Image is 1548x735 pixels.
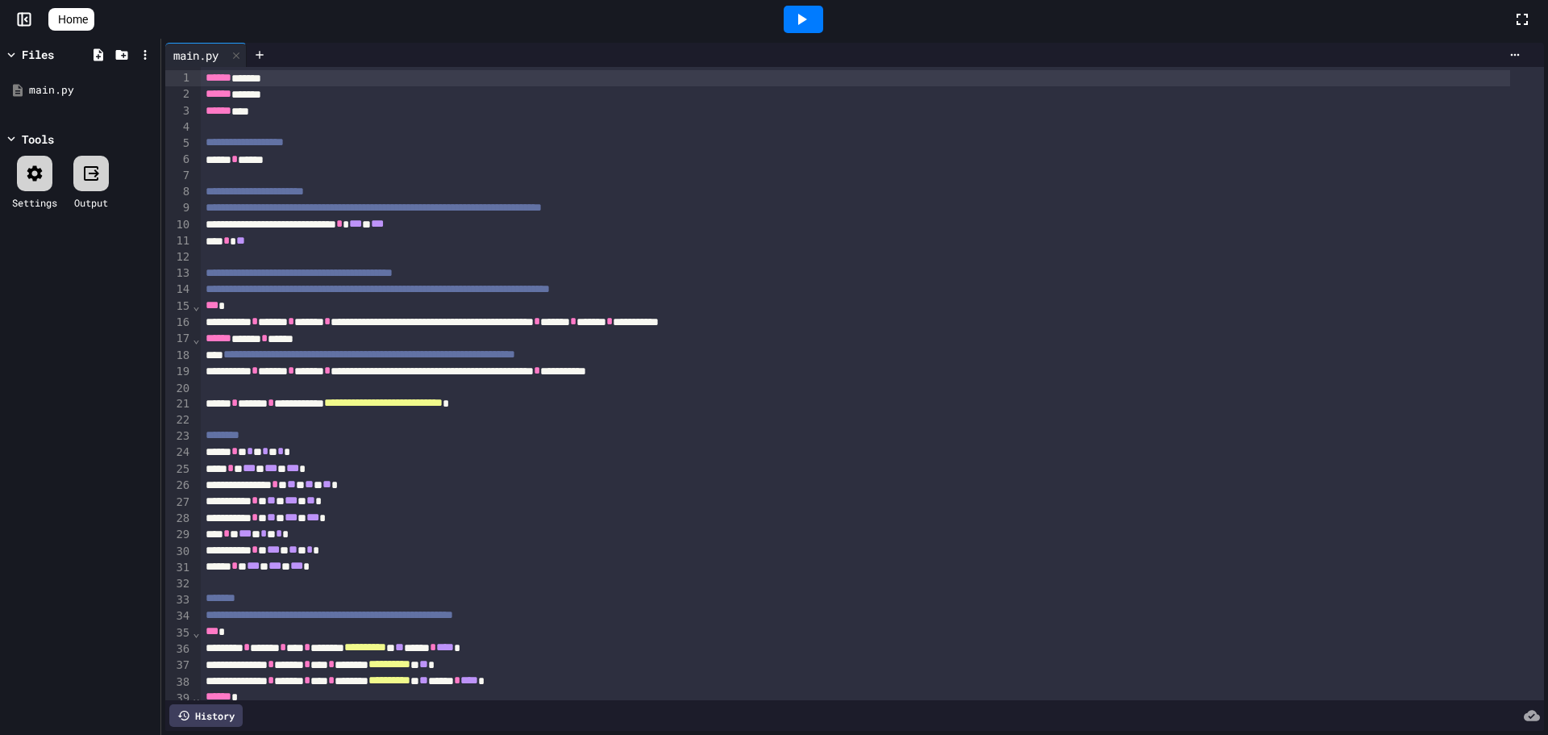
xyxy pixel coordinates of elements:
[165,364,192,380] div: 19
[192,332,200,345] span: Fold line
[165,152,192,168] div: 6
[165,348,192,364] div: 18
[165,217,192,233] div: 10
[192,691,200,704] span: Fold line
[48,8,94,31] a: Home
[165,608,192,624] div: 34
[165,495,192,511] div: 27
[165,625,192,641] div: 35
[165,691,192,707] div: 39
[22,131,54,148] div: Tools
[22,46,54,63] div: Files
[12,195,57,210] div: Settings
[165,282,192,298] div: 14
[165,658,192,674] div: 37
[58,11,88,27] span: Home
[165,576,192,592] div: 32
[165,47,227,64] div: main.py
[165,86,192,102] div: 2
[165,103,192,119] div: 3
[165,381,192,397] div: 20
[165,544,192,560] div: 30
[165,168,192,184] div: 7
[165,43,247,67] div: main.py
[165,299,192,315] div: 15
[29,82,155,98] div: main.py
[74,195,108,210] div: Output
[165,249,192,265] div: 12
[165,428,192,445] div: 23
[165,396,192,412] div: 21
[165,412,192,428] div: 22
[165,331,192,347] div: 17
[192,299,200,312] span: Fold line
[165,445,192,461] div: 24
[165,70,192,86] div: 1
[165,511,192,527] div: 28
[192,626,200,639] span: Fold line
[165,478,192,494] div: 26
[169,704,243,727] div: History
[165,200,192,216] div: 9
[165,184,192,200] div: 8
[165,527,192,543] div: 29
[165,119,192,136] div: 4
[165,560,192,576] div: 31
[165,136,192,152] div: 5
[165,265,192,282] div: 13
[165,461,192,478] div: 25
[165,233,192,249] div: 11
[165,674,192,691] div: 38
[165,315,192,331] div: 16
[165,641,192,658] div: 36
[165,592,192,608] div: 33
